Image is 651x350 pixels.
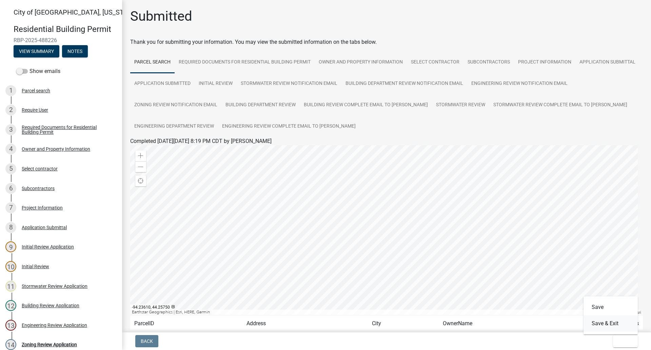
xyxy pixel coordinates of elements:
[22,323,87,328] div: Engineering Review Application
[5,202,16,213] div: 7
[130,94,221,116] a: Zoning Review Notification Email
[130,8,192,24] h1: Submitted
[130,315,242,332] td: ParcelID
[463,52,514,73] a: Subcontractors
[5,300,16,311] div: 12
[341,73,467,95] a: Building Department Review Notification Email
[407,52,463,73] a: Select contractor
[22,264,49,269] div: Initial Review
[135,150,146,161] div: Zoom in
[5,105,16,115] div: 2
[22,147,90,151] div: Owner and Property Information
[14,45,59,57] button: View Summary
[135,335,158,347] button: Back
[141,338,153,344] span: Back
[22,108,48,112] div: Require User
[22,303,79,308] div: Building Review Application
[5,124,16,135] div: 3
[5,320,16,331] div: 13
[175,52,315,73] a: Required Documents for Residential Building Permit
[130,52,175,73] a: Parcel search
[514,52,575,73] a: Project Information
[135,176,146,186] div: Find my location
[635,310,641,315] a: Esri
[22,342,77,347] div: Zoning Review Application
[62,49,88,54] wm-modal-confirm: Notes
[315,52,407,73] a: Owner and Property Information
[14,24,117,34] h4: Residential Building Permit
[16,67,60,75] label: Show emails
[130,73,195,95] a: Application Submitted
[584,315,638,332] button: Save & Exit
[221,94,300,116] a: Building Department Review
[5,261,16,272] div: 10
[5,222,16,233] div: 8
[439,315,595,332] td: OwnerName
[237,73,341,95] a: Stormwater Review Notification Email
[613,335,638,347] button: Exit
[5,163,16,174] div: 5
[242,315,368,332] td: Address
[300,94,432,116] a: Building Review Complete Email to [PERSON_NAME]
[368,315,439,332] td: City
[195,73,237,95] a: Initial Review
[5,85,16,96] div: 1
[14,8,137,16] span: City of [GEOGRAPHIC_DATA], [US_STATE]
[467,73,572,95] a: Engineering Review Notification Email
[432,94,489,116] a: Stormwater Review
[22,166,58,171] div: Select contractor
[22,284,87,289] div: Stormwater Review Application
[489,94,631,116] a: Stormwater Review Complete Email to [PERSON_NAME]
[14,49,59,54] wm-modal-confirm: Summary
[14,37,108,43] span: RBP-2025-488226
[218,116,360,137] a: Engineering Review Complete Email to [PERSON_NAME]
[5,281,16,292] div: 11
[130,38,643,46] div: Thank you for submitting your information. You may view the submitted information on the tabs below.
[5,183,16,194] div: 6
[5,144,16,154] div: 4
[22,244,74,249] div: Initial Review Application
[22,125,111,134] div: Required Documents for Residential Building Permit
[5,339,16,350] div: 14
[618,338,628,344] span: Exit
[130,310,610,315] div: Earthstar Geographics | Esri, HERE, Garmin
[575,52,639,73] a: Application Submittal
[130,116,218,137] a: Engineering Department Review
[130,138,272,144] span: Completed [DATE][DATE] 8:19 PM CDT by [PERSON_NAME]
[5,241,16,252] div: 9
[584,299,638,315] button: Save
[22,225,67,230] div: Application Submittal
[135,161,146,172] div: Zoom out
[584,296,638,334] div: Exit
[62,45,88,57] button: Notes
[22,88,50,93] div: Parcel search
[22,186,55,191] div: Subcontractors
[22,205,63,210] div: Project Information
